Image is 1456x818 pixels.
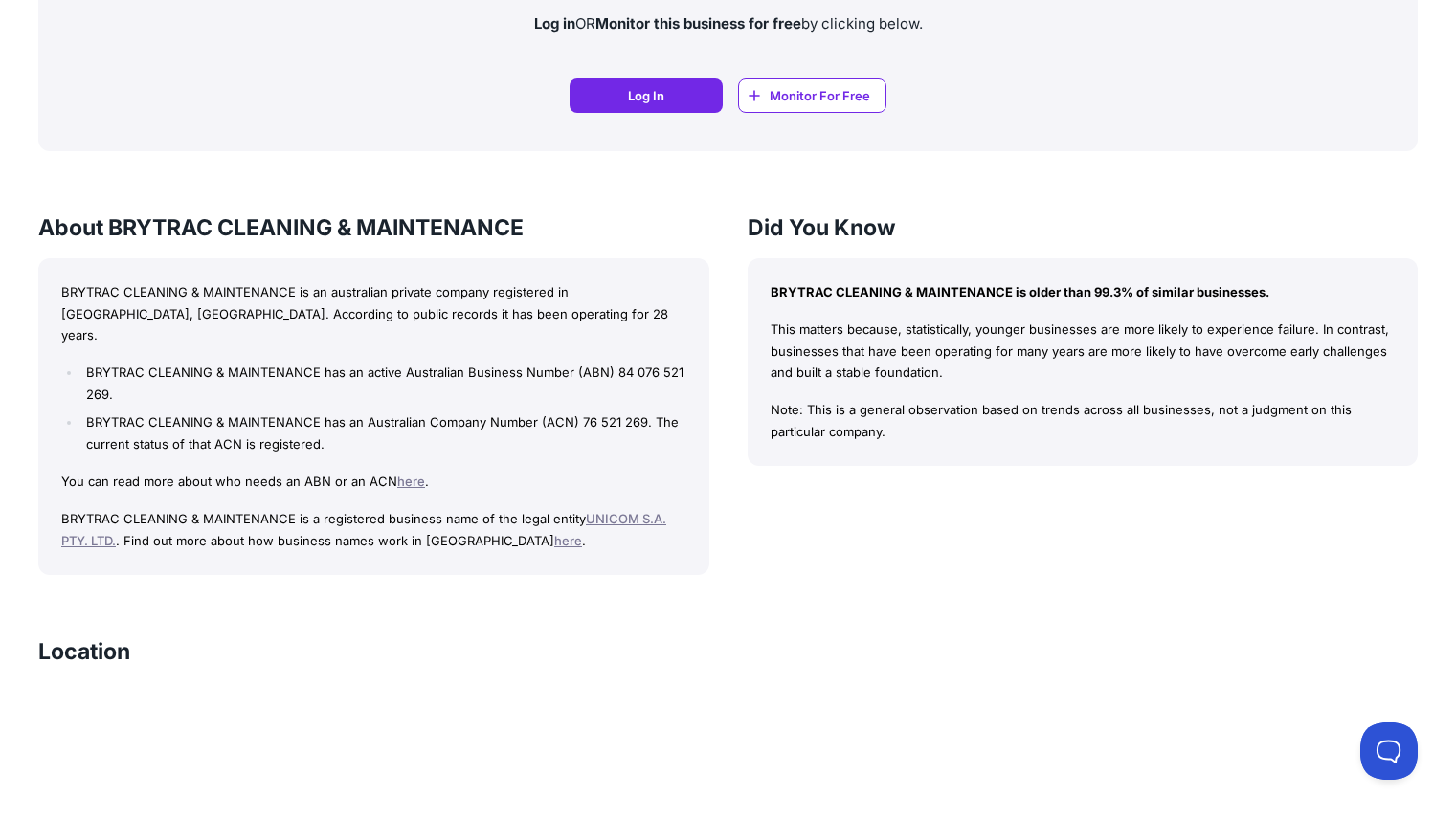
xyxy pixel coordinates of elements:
span: Log In [628,86,664,105]
span: Monitor For Free [770,86,870,105]
h3: About BRYTRAC CLEANING & MAINTENANCE [38,212,709,243]
p: BRYTRAC CLEANING & MAINTENANCE is older than 99.3% of similar businesses. [771,281,1396,303]
p: OR by clicking below. [54,13,1402,35]
a: here [397,474,425,489]
li: BRYTRAC CLEANING & MAINTENANCE has an active Australian Business Number (ABN) 84 076 521 269. [81,362,685,406]
p: BRYTRAC CLEANING & MAINTENANCE is an australian private company registered in [GEOGRAPHIC_DATA], ... [61,281,686,346]
p: BRYTRAC CLEANING & MAINTENANCE is a registered business name of the legal entity . Find out more ... [61,508,686,552]
iframe: Toggle Customer Support [1360,722,1418,780]
a: here [554,533,582,548]
li: BRYTRAC CLEANING & MAINTENANCE has an Australian Company Number (ACN) 76 521 269. The current sta... [81,411,685,455]
strong: Log in [534,14,575,33]
p: You can read more about who needs an ABN or an ACN . [61,471,686,493]
strong: Monitor this business for free [595,14,801,33]
h3: Did You Know [748,212,1419,243]
h3: Location [38,636,130,667]
p: This matters because, statistically, younger businesses are more likely to experience failure. In... [771,319,1396,384]
p: Note: This is a general observation based on trends across all businesses, not a judgment on this... [771,399,1396,443]
a: Log In [570,78,723,113]
a: UNICOM S.A. PTY. LTD. [61,511,666,548]
a: Monitor For Free [738,78,886,113]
